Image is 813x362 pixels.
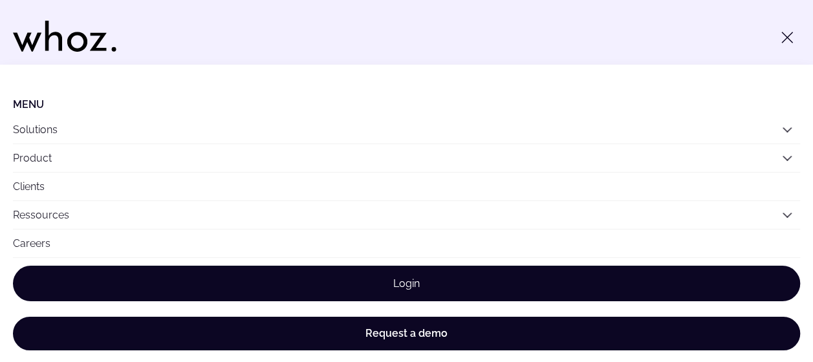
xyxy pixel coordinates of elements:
[774,25,800,50] button: Toggle menu
[13,116,800,144] button: Solutions
[13,317,800,350] a: Request a demo
[13,266,800,301] a: Login
[13,144,800,172] button: Product
[13,229,800,257] a: Careers
[13,152,52,164] a: Product
[13,209,69,221] a: Ressources
[728,277,795,344] iframe: Chatbot
[13,173,800,200] a: Clients
[13,98,800,111] li: Menu
[13,201,800,229] button: Ressources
